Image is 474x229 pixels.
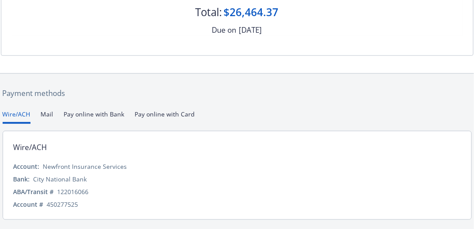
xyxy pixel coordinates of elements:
[239,24,262,36] div: [DATE]
[64,109,125,124] button: Pay online with Bank
[14,187,54,196] div: ABA/Transit #
[196,5,222,20] div: Total:
[224,5,279,20] div: $26,464.37
[58,187,89,196] div: 122016066
[3,88,472,99] div: Payment methods
[41,109,54,124] button: Mail
[47,200,78,209] div: 450277525
[14,142,47,153] div: Wire/ACH
[43,162,127,171] div: Newfront Insurance Services
[14,162,40,171] div: Account:
[135,109,195,124] button: Pay online with Card
[3,109,30,124] button: Wire/ACH
[14,200,44,209] div: Account #
[34,174,87,184] div: City National Bank
[212,24,237,36] div: Due on
[14,174,30,184] div: Bank:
